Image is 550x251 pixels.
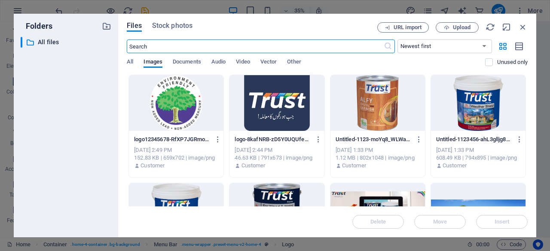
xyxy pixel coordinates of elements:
[518,22,528,32] i: Close
[436,22,479,33] button: Upload
[134,146,218,154] div: [DATE] 2:49 PM
[235,146,319,154] div: [DATE] 2:44 PM
[141,162,165,169] p: Customer
[144,57,162,69] span: Images
[235,154,319,162] div: 46.63 KB | 791x673 | image/png
[102,21,111,31] i: Create new folder
[260,57,277,69] span: Vector
[336,136,412,143] p: Untitled-1123-moYq8_WLWa8cw4sqhIJ1mA.png
[38,37,95,47] p: All files
[377,22,429,33] button: URL import
[436,146,520,154] div: [DATE] 1:33 PM
[342,162,366,169] p: Customer
[235,136,311,143] p: logo-8kafNRB-zD5Y0UQUfeNrQg.png
[127,39,383,53] input: Search
[134,136,211,143] p: logo12345678-RfXP7JGRmoKSz7jYbqv3WQ.png
[497,58,528,66] p: Displays only files that are not in use on the website. Files added during this session can still...
[336,154,420,162] div: 1.12 MB | 802x1048 | image/png
[21,21,52,32] p: Folders
[173,57,201,69] span: Documents
[287,57,301,69] span: Other
[236,57,250,69] span: Video
[241,162,266,169] p: Customer
[152,21,192,31] span: Stock photos
[502,22,511,32] i: Minimize
[436,154,520,162] div: 608.49 KB | 794x895 | image/png
[127,57,133,69] span: All
[336,146,420,154] div: [DATE] 1:33 PM
[134,154,218,162] div: 152.83 KB | 659x702 | image/png
[436,136,513,143] p: Untitled-1123456-ahL3glljg8sL-yrNeUZcFg.png
[443,162,467,169] p: Customer
[486,22,495,32] i: Reload
[21,37,22,48] div: ​
[453,25,471,30] span: Upload
[127,21,142,31] span: Files
[394,25,422,30] span: URL import
[211,57,226,69] span: Audio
